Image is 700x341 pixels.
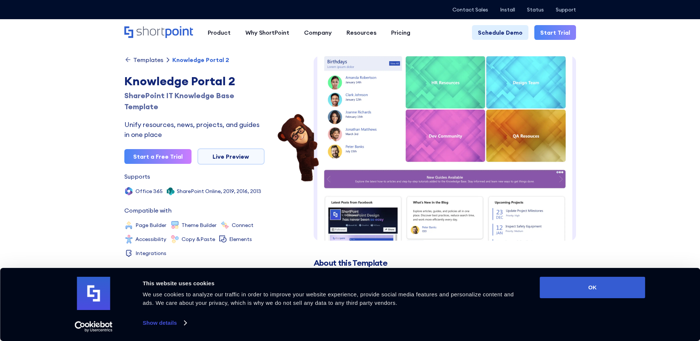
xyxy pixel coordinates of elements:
[540,277,645,298] button: OK
[124,207,172,213] div: Compatible with
[135,251,166,256] div: Integrations
[384,25,418,40] a: Pricing
[124,90,265,112] div: SharePoint IT Knowledge Base Template
[135,189,163,194] div: Office 365
[133,57,163,63] div: Templates
[314,258,576,268] h2: About this Template
[124,26,193,39] a: Home
[346,28,376,37] div: Resources
[143,291,514,306] span: We use cookies to analyze our traffic in order to improve your website experience, provide social...
[232,223,254,228] div: Connect
[208,28,231,37] div: Product
[391,28,410,37] div: Pricing
[339,25,384,40] a: Resources
[77,277,110,310] img: logo
[61,321,126,332] a: Usercentrics Cookiebot - opens in a new window
[452,7,488,13] a: Contact Sales
[197,148,265,165] a: Live Preview
[297,25,339,40] a: Company
[124,120,265,139] div: Unify resources, news, projects, and guides in one place
[200,25,238,40] a: Product
[556,7,576,13] a: Support
[177,189,261,194] div: SharePoint Online, 2019, 2016, 2013
[567,255,700,341] iframe: Chat Widget
[304,28,332,37] div: Company
[135,237,166,242] div: Accessibility
[135,223,166,228] div: Page Builder
[182,237,215,242] div: Copy &Paste
[124,149,192,164] a: Start a Free Trial
[229,237,252,242] div: Elements
[143,317,186,328] a: Show details
[472,25,528,40] a: Schedule Demo
[534,25,576,40] a: Start Trial
[124,56,163,63] a: Templates
[124,173,150,179] div: Supports
[182,223,217,228] div: Theme Builder
[500,7,515,13] a: Install
[245,28,289,37] div: Why ShortPoint
[527,7,544,13] a: Status
[124,72,265,90] div: Knowledge Portal 2
[238,25,297,40] a: Why ShortPoint
[143,279,523,288] div: This website uses cookies
[172,57,229,63] div: Knowledge Portal 2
